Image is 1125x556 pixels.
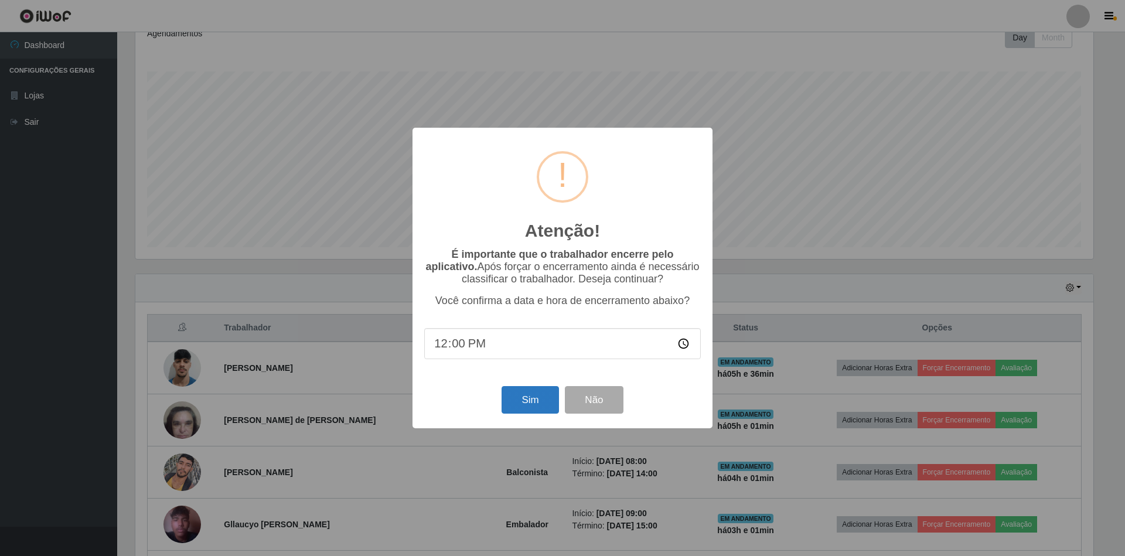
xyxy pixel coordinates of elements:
p: Você confirma a data e hora de encerramento abaixo? [424,295,701,307]
b: É importante que o trabalhador encerre pelo aplicativo. [425,248,673,272]
button: Não [565,386,623,414]
button: Sim [502,386,558,414]
h2: Atenção! [525,220,600,241]
p: Após forçar o encerramento ainda é necessário classificar o trabalhador. Deseja continuar? [424,248,701,285]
